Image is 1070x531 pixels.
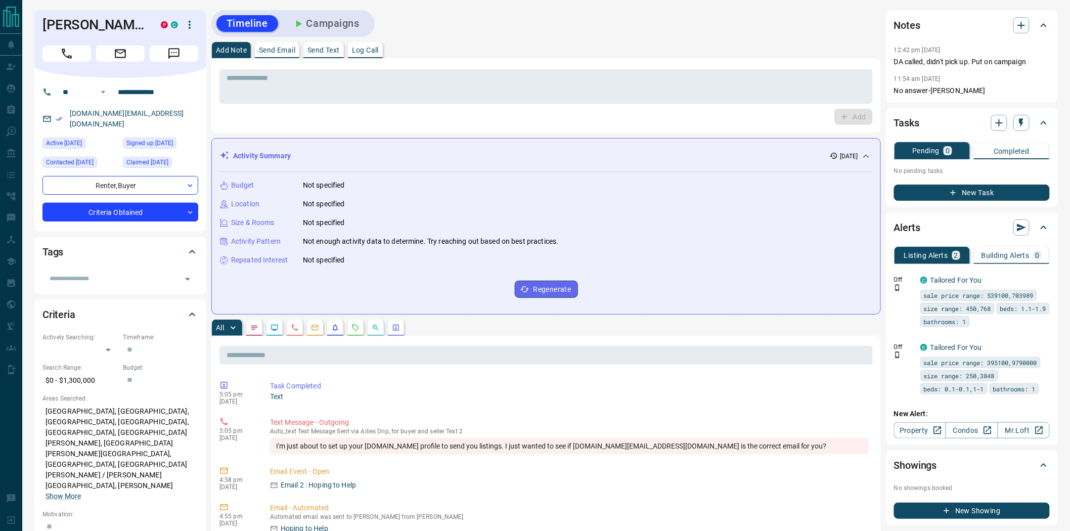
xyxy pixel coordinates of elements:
span: Contacted [DATE] [46,157,94,167]
p: [DATE] [219,483,255,491]
span: bathrooms: 1 [924,317,966,327]
h2: Alerts [894,219,920,236]
div: property.ca [161,21,168,28]
p: 2 [954,252,958,259]
span: auto_text [270,428,296,435]
p: [DATE] [219,520,255,527]
p: 5:05 pm [219,427,255,434]
svg: Agent Actions [392,324,400,332]
a: [DOMAIN_NAME][EMAIL_ADDRESS][DOMAIN_NAME] [70,109,184,128]
button: New Task [894,185,1050,201]
p: Building Alerts [982,252,1030,259]
p: No pending tasks [894,163,1050,179]
a: Condos [946,422,998,438]
div: Criteria [42,302,198,327]
p: Motivation: [42,510,198,519]
span: size range: 250,3848 [924,371,995,381]
p: Actively Searching: [42,333,118,342]
button: Open [181,272,195,286]
p: Text [270,391,869,402]
p: $0 - $1,300,000 [42,372,118,389]
p: Not specified [303,217,345,228]
button: Open [97,86,109,98]
span: sale price range: 395100,9790000 [924,358,1037,368]
p: Timeframe: [123,333,198,342]
p: Not enough activity data to determine. Try reaching out based on best practices. [303,236,559,247]
p: Log Call [352,47,379,54]
div: Activity Summary[DATE] [220,147,872,165]
p: Repeated Interest [231,255,288,265]
p: Send Email [259,47,295,54]
button: New Showing [894,503,1050,519]
h2: Showings [894,457,937,473]
span: Message [150,46,198,62]
h1: [PERSON_NAME] [42,17,146,33]
p: Location [231,199,259,209]
p: 4:58 pm [219,476,255,483]
p: No showings booked [894,483,1050,493]
p: Email Event - Open [270,466,869,477]
p: Completed [994,148,1030,155]
button: Campaigns [282,15,370,32]
button: Timeline [216,15,278,32]
div: Tue Mar 22 2022 [123,157,198,171]
p: All [216,324,224,331]
div: Criteria Obtained [42,203,198,222]
p: Not specified [303,255,345,265]
svg: Notes [250,324,258,332]
p: Search Range: [42,363,118,372]
div: Fri Aug 08 2025 [42,157,118,171]
h2: Criteria [42,306,75,323]
div: Notes [894,13,1050,37]
span: Call [42,46,91,62]
a: Property [894,422,946,438]
a: Mr.Loft [998,422,1050,438]
p: Activity Summary [233,151,291,161]
svg: Opportunities [372,324,380,332]
p: Not specified [303,199,345,209]
svg: Calls [291,324,299,332]
span: size range: 450,768 [924,303,991,314]
div: Alerts [894,215,1050,240]
p: 4:55 pm [219,513,255,520]
div: Tasks [894,111,1050,135]
p: Text Message - Outgoing [270,417,869,428]
span: Claimed [DATE] [126,157,168,167]
p: [DATE] [219,398,255,405]
p: Email - Automated [270,503,869,513]
p: Add Note [216,47,247,54]
p: Email 2 : Hoping to Help [281,480,356,491]
span: Signed up [DATE] [126,138,173,148]
p: Listing Alerts [904,252,948,259]
div: condos.ca [920,277,927,284]
div: Tags [42,240,198,264]
p: Pending [912,147,940,154]
p: Send Text [307,47,340,54]
p: Budget: [123,363,198,372]
p: Activity Pattern [231,236,281,247]
div: Wed Jul 30 2025 [42,138,118,152]
span: beds: 1.1-1.9 [1000,303,1046,314]
h2: Notes [894,17,920,33]
span: Active [DATE] [46,138,82,148]
p: DA called, didn't pick up. Put on campaign [894,57,1050,67]
p: 5:05 pm [219,391,255,398]
svg: Push Notification Only [894,284,901,291]
p: Text Message Sent via Allies Drip, for buyer and seller Text 2 [270,428,869,435]
button: Regenerate [515,281,578,298]
span: sale price range: 539100,703989 [924,290,1034,300]
svg: Email Verified [56,115,63,122]
div: Renter , Buyer [42,176,198,195]
div: Showings [894,453,1050,477]
span: bathrooms: 1 [993,384,1036,394]
h2: Tags [42,244,63,260]
svg: Listing Alerts [331,324,339,332]
button: Show More [46,491,81,502]
p: Automated email was sent to [PERSON_NAME] from [PERSON_NAME] [270,513,869,520]
p: New Alert: [894,409,1050,419]
p: [DATE] [840,152,858,161]
p: Off [894,342,914,351]
p: Size & Rooms [231,217,275,228]
p: 12:42 pm [DATE] [894,47,941,54]
p: Task Completed [270,381,869,391]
